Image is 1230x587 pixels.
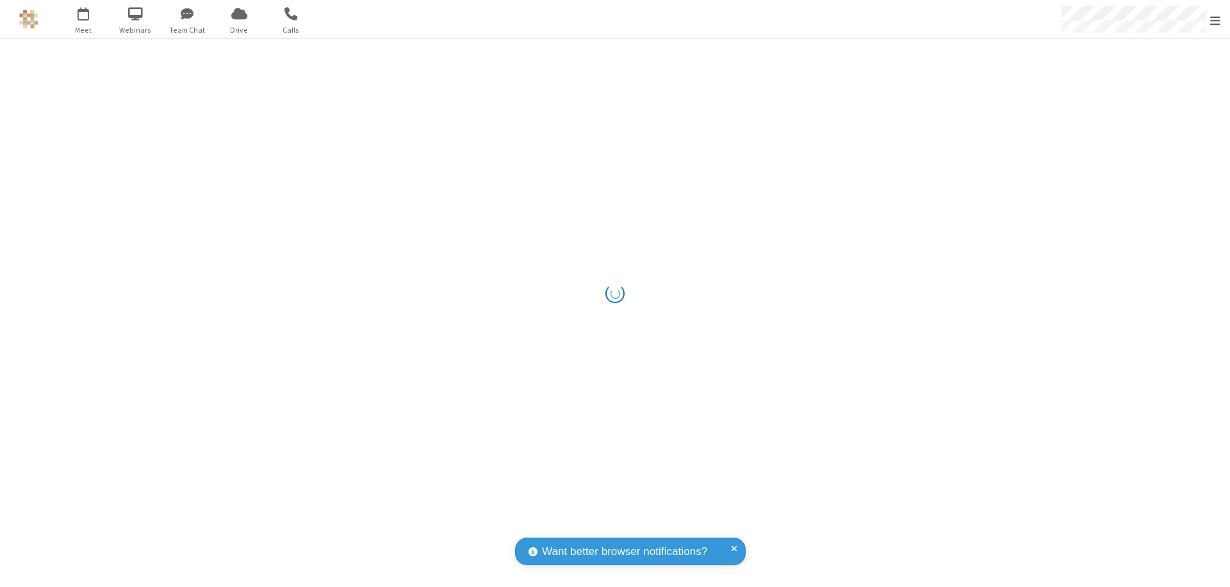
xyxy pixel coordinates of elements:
[111,24,160,36] span: Webinars
[542,543,707,560] span: Want better browser notifications?
[163,24,211,36] span: Team Chat
[19,10,38,29] img: QA Selenium DO NOT DELETE OR CHANGE
[215,24,263,36] span: Drive
[60,24,108,36] span: Meet
[267,24,315,36] span: Calls
[1198,554,1220,578] iframe: Chat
